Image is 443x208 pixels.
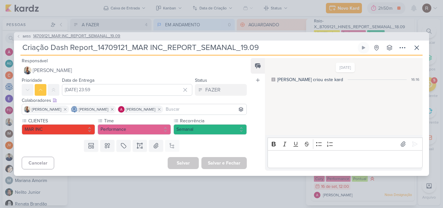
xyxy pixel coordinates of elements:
button: [PERSON_NAME] [22,65,247,76]
button: FAZER [195,84,247,96]
input: Select a date [62,84,192,96]
label: Recorrência [179,117,247,124]
span: [PERSON_NAME] [33,67,72,74]
span: 14709121_MAR INC_REPORT_SEMANAL_19.09 [33,33,120,40]
span: [PERSON_NAME] [79,106,108,112]
label: Data de Entrega [62,78,94,83]
div: FAZER [205,86,221,94]
span: IM155 [22,34,32,39]
input: Buscar [164,105,245,113]
label: Status [195,78,207,83]
span: [PERSON_NAME] [32,106,61,112]
div: Colaboradores [22,97,247,104]
button: Semanal [174,124,247,135]
div: Editor toolbar [268,138,423,150]
img: Alessandra Gomes [118,106,125,113]
span: [PERSON_NAME] [126,106,155,112]
img: Iara Santos [24,106,30,113]
label: Prioridade [22,78,42,83]
img: Caroline Traven De Andrade [71,106,78,113]
button: IM155 14709121_MAR INC_REPORT_SEMANAL_19.09 [17,33,120,40]
label: Time [103,117,171,124]
div: 16:16 [411,77,419,82]
input: Kard Sem Título [20,42,356,54]
div: Ligar relógio [361,45,366,50]
label: CLIENTES [28,117,95,124]
label: Responsável [22,58,48,64]
img: Iara Santos [24,67,31,74]
div: Editor editing area: main [268,150,423,168]
button: Performance [98,124,171,135]
button: Cancelar [22,157,54,169]
button: MAR INC [22,124,95,135]
div: [PERSON_NAME] criou este kard [277,76,343,83]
